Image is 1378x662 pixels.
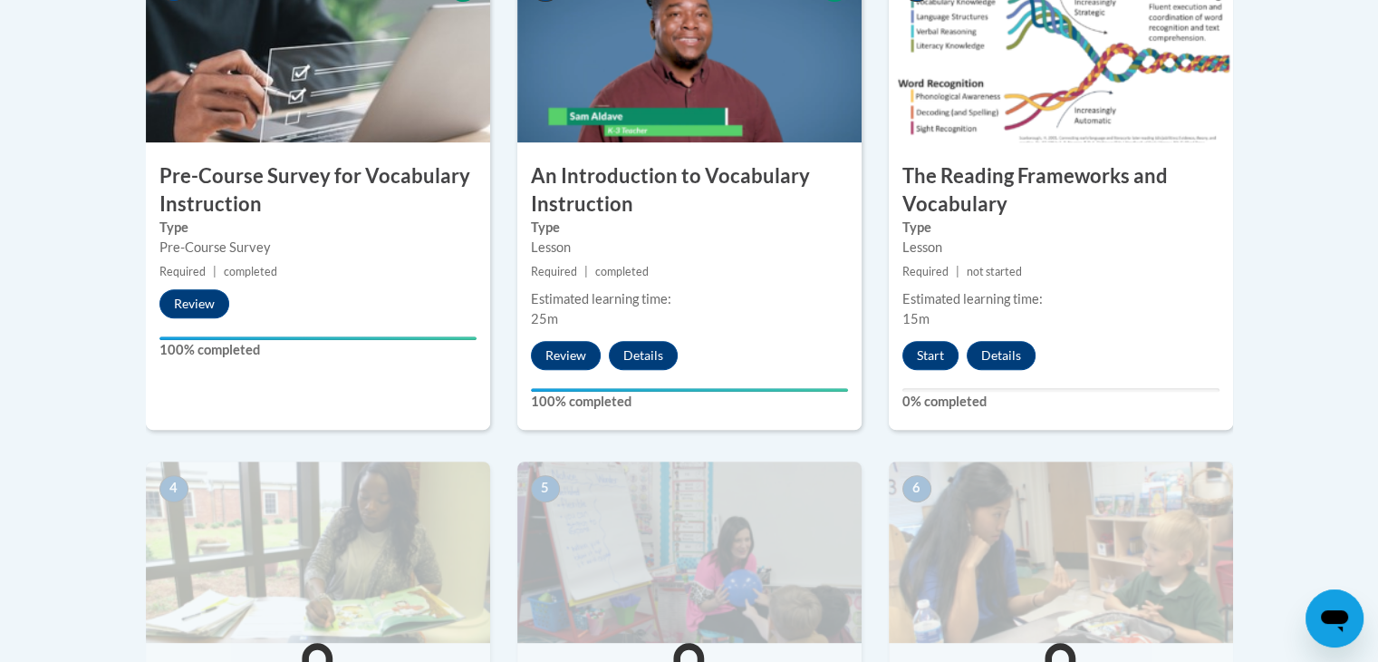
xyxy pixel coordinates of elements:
[517,462,862,643] img: Course Image
[146,162,490,219] h3: Pre-Course Survey for Vocabulary Instruction
[159,475,188,502] span: 4
[889,462,1233,643] img: Course Image
[159,289,229,318] button: Review
[584,265,588,278] span: |
[902,289,1219,309] div: Estimated learning time:
[902,218,1219,238] label: Type
[531,341,601,370] button: Review
[1306,589,1364,647] iframe: Button to launch messaging window
[889,162,1233,219] h3: The Reading Frameworks and Vocabulary
[609,341,678,370] button: Details
[146,462,490,643] img: Course Image
[902,475,931,502] span: 6
[902,392,1219,412] label: 0% completed
[159,336,477,340] div: Your progress
[902,341,959,370] button: Start
[531,265,577,278] span: Required
[159,265,206,278] span: Required
[531,238,848,258] div: Lesson
[531,289,848,309] div: Estimated learning time:
[595,265,649,278] span: completed
[159,218,477,238] label: Type
[159,340,477,360] label: 100% completed
[159,238,477,258] div: Pre-Course Survey
[956,265,959,278] span: |
[902,265,949,278] span: Required
[967,341,1036,370] button: Details
[531,311,558,326] span: 25m
[531,388,848,392] div: Your progress
[517,162,862,219] h3: An Introduction to Vocabulary Instruction
[967,265,1022,278] span: not started
[902,238,1219,258] div: Lesson
[902,311,930,326] span: 15m
[213,265,217,278] span: |
[531,392,848,412] label: 100% completed
[531,475,560,502] span: 5
[531,218,848,238] label: Type
[224,265,277,278] span: completed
